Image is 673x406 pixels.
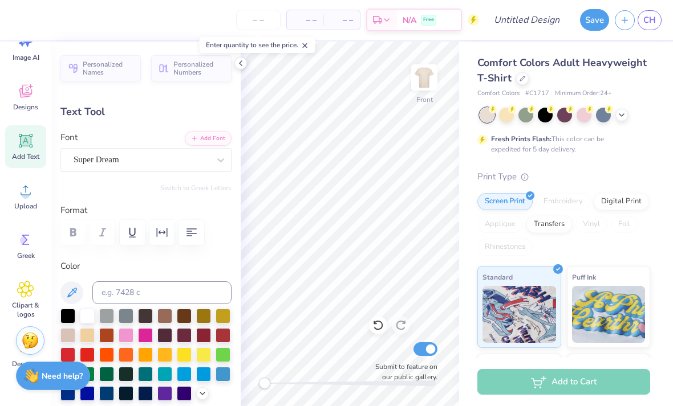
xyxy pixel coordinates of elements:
span: Puff Ink [572,271,596,283]
label: Format [60,204,232,217]
a: CH [638,10,662,30]
img: Puff Ink [572,286,646,343]
button: Switch to Greek Letters [160,183,232,192]
div: Screen Print [477,193,533,210]
div: Applique [477,216,523,233]
input: Untitled Design [485,9,569,31]
div: Embroidery [536,193,590,210]
div: Accessibility label [259,378,270,389]
span: Decorate [12,359,39,368]
span: Free [423,16,434,24]
input: e.g. 7428 c [92,281,232,304]
span: Upload [14,202,37,211]
label: Font [60,131,78,144]
img: Standard [483,286,556,343]
div: Vinyl [575,216,607,233]
span: Add Text [12,152,39,161]
button: Save [580,9,609,31]
div: Print Type [477,170,650,183]
button: Personalized Numbers [151,55,232,81]
strong: Need help? [42,371,83,382]
label: Submit to feature on our public gallery. [369,362,437,382]
img: Front [413,66,436,89]
span: # C1717 [525,89,549,99]
span: Comfort Colors [477,89,520,99]
div: Enter quantity to see the price. [200,37,315,53]
span: Personalized Numbers [173,60,225,76]
label: Color [60,260,232,273]
div: Transfers [526,216,572,233]
div: Text Tool [60,104,232,120]
div: Foil [611,216,638,233]
span: N/A [403,14,416,26]
span: Minimum Order: 24 + [555,89,612,99]
strong: Fresh Prints Flash: [491,134,552,143]
span: Comfort Colors Adult Heavyweight T-Shirt [477,56,647,85]
span: Designs [13,102,38,112]
div: Front [416,95,433,105]
button: Add Font [185,131,232,146]
input: – – [236,10,281,30]
div: Digital Print [594,193,649,210]
span: Greek [17,251,35,260]
span: – – [330,14,353,26]
span: – – [294,14,317,26]
span: CH [643,14,656,27]
button: Personalized Names [60,55,141,81]
div: Rhinestones [477,239,533,256]
div: This color can be expedited for 5 day delivery. [491,134,631,154]
span: Standard [483,271,513,283]
span: Personalized Names [83,60,134,76]
span: Clipart & logos [7,301,44,319]
span: Image AI [13,53,39,62]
